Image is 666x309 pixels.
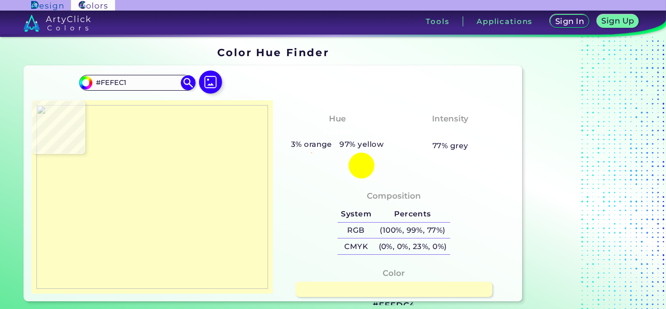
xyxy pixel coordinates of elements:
iframe: Advertisement [526,43,646,305]
img: 71e28beb-d0b3-4368-8393-cabf542be078 [36,105,269,289]
h5: 3% orange [287,138,336,151]
h3: Yellow [319,127,356,138]
h5: 97% yellow [336,138,387,151]
input: type color.. [93,76,182,89]
h5: Sign In [557,18,583,25]
img: icon search [181,75,195,90]
h5: System [338,206,375,222]
a: Sign Up [599,15,637,27]
h5: CMYK [338,238,375,254]
img: logo_artyclick_colors_white.svg [23,14,91,32]
h5: (0%, 0%, 23%, 0%) [375,238,450,254]
h5: Sign Up [603,17,633,24]
img: icon picture [199,71,222,94]
h3: Applications [477,18,533,25]
h4: Hue [329,112,346,126]
h4: Intensity [432,112,468,126]
h5: 77% grey [432,140,468,152]
h5: RGB [338,223,375,238]
h4: Color [383,266,405,280]
h5: (100%, 99%, 77%) [375,223,450,238]
h3: Tools [426,18,449,25]
a: Sign In [552,15,587,27]
h3: Pale [437,127,464,138]
h1: Color Hue Finder [217,45,329,59]
img: ArtyClick Design logo [31,1,63,10]
h4: Composition [367,189,421,203]
h5: Percents [375,206,450,222]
